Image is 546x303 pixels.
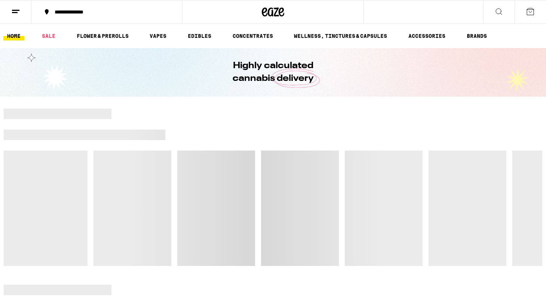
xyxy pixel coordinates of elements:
h1: Highly calculated cannabis delivery [211,60,335,85]
a: EDIBLES [184,31,215,40]
a: ACCESSORIES [405,31,449,40]
a: SALE [38,31,59,40]
a: CONCENTRATES [229,31,277,40]
a: WELLNESS, TINCTURES & CAPSULES [290,31,391,40]
a: HOME [3,31,24,40]
a: FLOWER & PREROLLS [73,31,132,40]
a: BRANDS [463,31,491,40]
a: VAPES [146,31,170,40]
